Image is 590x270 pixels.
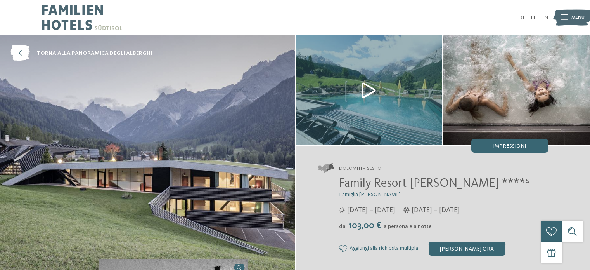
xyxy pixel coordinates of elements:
a: EN [541,15,548,20]
img: Il nostro family hotel a Sesto, il vostro rifugio sulle Dolomiti. [296,35,443,145]
span: Aggiungi alla richiesta multipla [350,246,418,252]
span: [DATE] – [DATE] [412,206,460,215]
span: 103,00 € [346,221,383,230]
img: Il nostro family hotel a Sesto, il vostro rifugio sulle Dolomiti. [443,35,590,145]
span: [DATE] – [DATE] [347,206,395,215]
span: Menu [571,14,585,21]
a: torna alla panoramica degli alberghi [10,45,152,61]
span: a persona e a notte [384,224,432,229]
i: Orari d'apertura inverno [403,207,410,213]
span: Dolomiti – Sesto [339,165,381,172]
span: Famiglia [PERSON_NAME] [339,192,401,197]
a: DE [518,15,526,20]
span: da [339,224,346,229]
div: [PERSON_NAME] ora [429,242,505,256]
i: Orari d'apertura estate [339,207,345,213]
a: IT [531,15,536,20]
span: Impressioni [493,143,526,149]
span: Family Resort [PERSON_NAME] ****ˢ [339,178,530,190]
span: torna alla panoramica degli alberghi [37,49,152,57]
